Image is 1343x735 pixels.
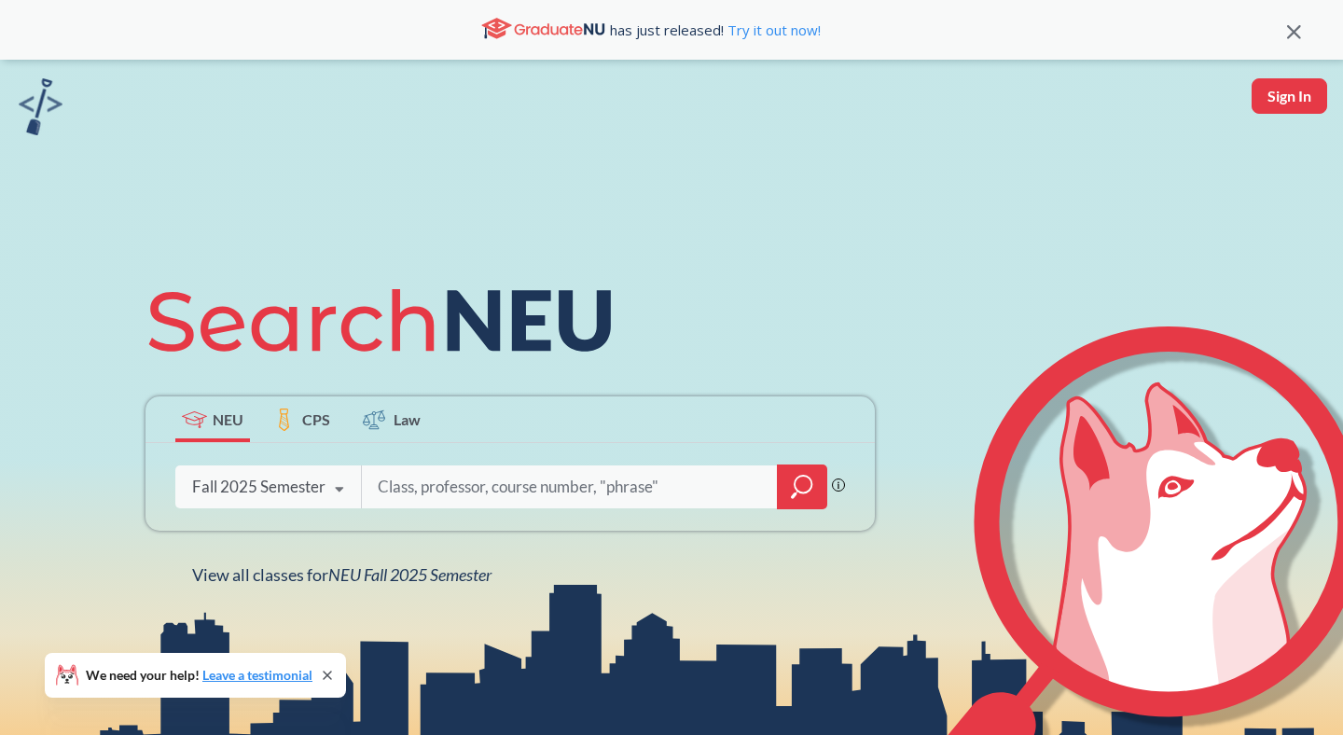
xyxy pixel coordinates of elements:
span: View all classes for [192,564,492,585]
button: Sign In [1252,78,1327,114]
span: CPS [302,409,330,430]
a: Leave a testimonial [202,667,312,683]
div: Fall 2025 Semester [192,477,325,497]
a: sandbox logo [19,78,62,141]
span: We need your help! [86,669,312,682]
span: Law [394,409,421,430]
img: sandbox logo [19,78,62,135]
span: has just released! [610,20,821,40]
span: NEU Fall 2025 Semester [328,564,492,585]
svg: magnifying glass [791,474,813,500]
div: magnifying glass [777,465,827,509]
a: Try it out now! [724,21,821,39]
input: Class, professor, course number, "phrase" [376,467,764,506]
span: NEU [213,409,243,430]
